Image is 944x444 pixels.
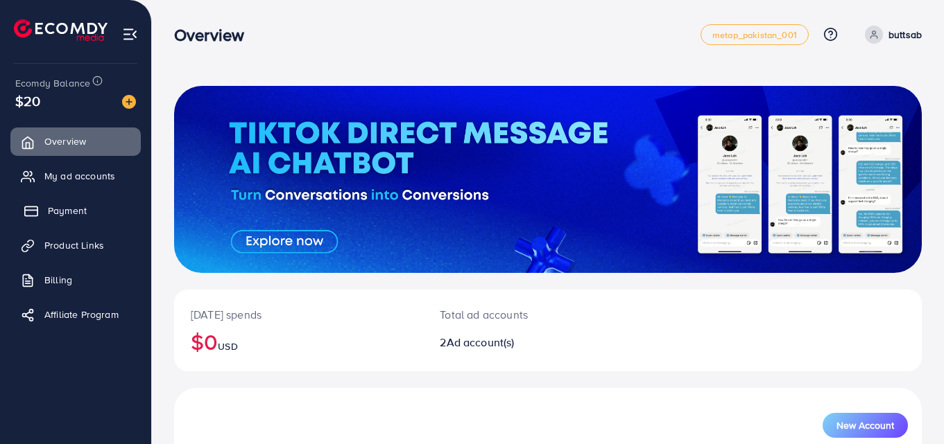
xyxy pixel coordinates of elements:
[10,266,141,294] a: Billing
[440,306,594,323] p: Total ad accounts
[447,335,515,350] span: Ad account(s)
[10,197,141,224] a: Payment
[122,26,138,42] img: menu
[191,306,406,323] p: [DATE] spends
[14,19,108,41] img: logo
[440,336,594,349] h2: 2
[701,24,809,45] a: metap_pakistan_001
[859,26,922,44] a: buttsab
[836,420,894,430] span: New Account
[15,91,40,111] span: $20
[48,204,87,217] span: Payment
[889,26,922,43] p: buttsab
[885,382,934,434] iframe: Chat
[10,301,141,328] a: Affiliate Program
[218,339,237,353] span: USD
[10,162,141,190] a: My ad accounts
[712,30,797,39] span: metap_pakistan_001
[44,134,86,148] span: Overview
[15,76,90,90] span: Ecomdy Balance
[44,308,119,321] span: Affiliate Program
[10,127,141,155] a: Overview
[122,95,136,109] img: image
[44,273,72,287] span: Billing
[823,413,908,438] button: New Account
[174,25,255,45] h3: Overview
[44,238,104,252] span: Product Links
[44,169,115,183] span: My ad accounts
[191,328,406,355] h2: $0
[10,231,141,259] a: Product Links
